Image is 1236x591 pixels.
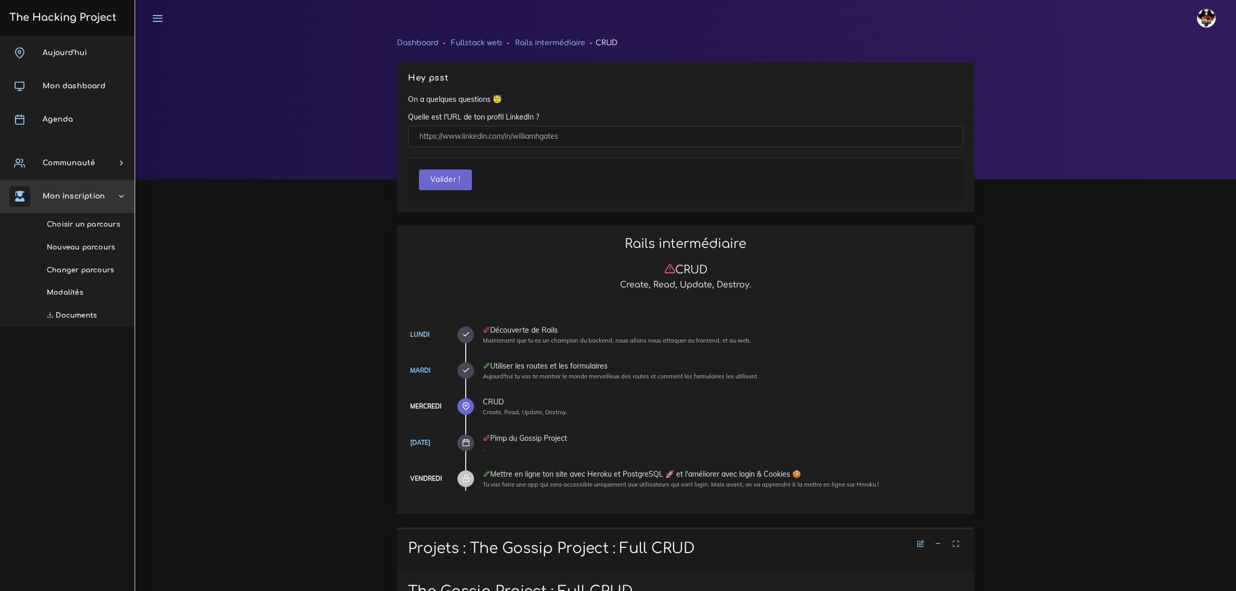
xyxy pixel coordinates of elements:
[408,94,963,104] p: On a quelques questions 😇
[408,73,963,83] h5: Hey psst
[410,473,442,484] div: Vendredi
[1197,9,1216,28] img: avatar
[408,540,963,558] h1: Projets : The Gossip Project : Full CRUD
[515,39,585,47] a: Rails intermédiaire
[408,112,539,122] label: Quelle est l'URL de ton profil LinkedIn ?
[483,481,879,488] small: Tu vas faire une app qui sera accessible uniquement aux utilisateurs qui sont login. Mais avant, ...
[408,126,963,147] input: https://www.linkedin.com/in/williamhgates
[483,398,963,405] div: CRUD
[43,192,105,200] span: Mon inscription
[408,237,963,252] h2: Rails intermédiaire
[43,159,95,167] span: Communauté
[483,435,963,442] div: Pimp du Gossip Project
[451,39,502,47] a: Fullstack web
[585,36,617,49] li: CRUD
[410,366,430,374] a: Mardi
[483,337,751,344] small: Maintenant que tu es un champion du backend, nous allons nous attaquer au frontend, et au web.
[43,49,87,57] span: Aujourd'hui
[397,39,439,47] a: Dashboard
[6,12,116,23] h3: The Hacking Project
[483,362,963,370] div: Utiliser les routes et les formulaires
[483,326,963,334] div: Découverte de Rails
[419,169,472,191] button: Valider !
[410,439,430,446] a: [DATE]
[408,280,963,290] h5: Create, Read, Update, Destroy.
[483,409,568,416] small: Create, Read, Update, Destroy.
[56,311,97,319] span: Documents
[410,401,441,412] div: Mercredi
[408,263,963,277] h3: CRUD
[43,82,106,90] span: Mon dashboard
[410,331,429,338] a: Lundi
[43,115,73,123] span: Agenda
[483,373,757,380] small: Aujourd'hui tu vas te montrer le monde merveilleux des routes et comment les formulaires les util...
[483,445,484,452] small: .
[483,470,963,478] div: Mettre en ligne ton site avec Heroku et PostgreSQL 🚀 et l'améliorer avec login & Cookies 🍪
